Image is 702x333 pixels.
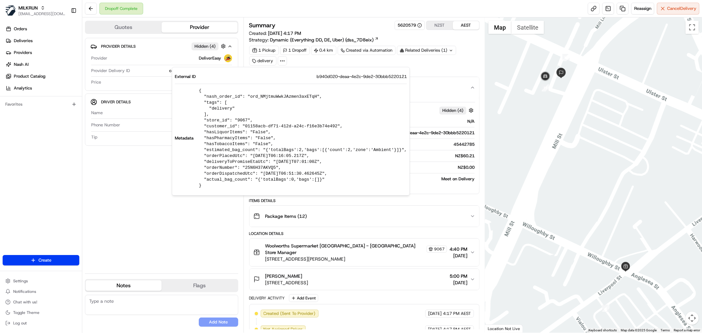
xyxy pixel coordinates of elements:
[7,7,20,20] img: Nash
[453,21,479,30] button: AEST
[487,324,508,333] img: Google
[3,297,79,307] button: Chat with us!
[450,273,467,279] span: 5:00 PM
[13,278,28,284] span: Settings
[588,328,617,333] button: Keyboard shortcuts
[91,68,130,74] span: Provider Delivery ID
[192,42,227,50] button: Hidden (4)
[22,63,108,69] div: Start new chat
[14,62,29,67] span: Nash AI
[249,231,480,236] div: Location Details
[674,328,700,332] a: Report a map error
[105,110,232,116] div: Delivereasy driver
[112,65,120,73] button: Start new chat
[17,42,109,49] input: Clear
[13,289,36,294] span: Notifications
[13,299,37,305] span: Chat with us!
[398,22,422,28] button: 5620579
[13,310,39,315] span: Toggle Theme
[3,255,79,266] button: Create
[3,319,79,328] button: Log out
[621,328,657,332] span: Map data ©2025 Google
[162,22,238,33] button: Provider
[3,36,82,46] a: Deliveries
[39,257,51,263] span: Create
[91,110,103,116] span: Name
[338,46,396,55] a: Created via Automation
[442,108,463,114] span: Hidden ( 4 )
[397,46,456,55] div: Related Deliveries (1)
[14,73,45,79] span: Product Catalog
[14,85,32,91] span: Analytics
[7,26,120,37] p: Welcome 👋
[91,55,107,61] span: Provider
[450,252,467,259] span: [DATE]
[265,273,302,279] span: [PERSON_NAME]
[86,280,162,291] button: Notes
[667,6,696,12] span: Cancel Delivery
[3,59,82,70] a: Nash AI
[13,320,27,326] span: Log out
[3,3,68,18] button: MILKRUNMILKRUN[EMAIL_ADDRESS][DOMAIN_NAME]
[14,50,32,56] span: Providers
[14,26,27,32] span: Orders
[3,24,82,34] a: Orders
[631,3,654,14] button: Reassign
[270,37,374,43] span: Dynamic (Everything DD, DE, Uber) (dss_7D8eix)
[195,43,216,49] span: Hidden ( 4 )
[428,311,442,317] span: [DATE]
[485,324,523,333] div: Location Not Live
[3,47,82,58] a: Providers
[91,134,97,140] span: Tip
[264,326,303,332] span: Not Assigned Driver
[91,122,120,128] span: Phone Number
[46,111,80,116] a: Powered byPylon
[199,88,407,189] pre: { "nash_order_id": "ord_NMjtmuWwkJAzmen3axETqH", "tags": [ "delivery" ], "store_id": "9067", "cus...
[18,11,65,16] button: [EMAIL_ADDRESS][DOMAIN_NAME]
[175,74,196,80] span: External ID
[86,22,162,33] button: Quotes
[3,308,79,317] button: Toggle Theme
[265,213,307,219] span: Package Items ( 12 )
[249,239,479,266] button: Woolworths Supermarket [GEOGRAPHIC_DATA] - [GEOGRAPHIC_DATA] Store Manager9067[STREET_ADDRESS][PE...
[434,246,445,252] span: 9067
[53,93,108,105] a: 💻API Documentation
[249,22,276,28] h3: Summary
[439,106,475,115] button: Hidden (4)
[428,326,442,332] span: [DATE]
[169,68,232,74] button: c4VkfsNylHU2k9w2yM0I7A
[657,3,699,14] button: CancelDelivery
[488,21,511,34] button: Show street map
[100,134,232,140] div: NZ$0.00
[5,5,16,16] img: MILKRUN
[427,21,453,30] button: NZST
[265,256,447,262] span: [STREET_ADDRESS][PERSON_NAME]
[18,5,38,11] button: MILKRUN
[268,30,301,36] span: [DATE] 4:17 PM
[91,79,101,85] span: Price
[249,56,276,65] div: delivery
[450,279,467,286] span: [DATE]
[249,295,285,301] div: Delivery Activity
[317,74,407,80] span: b940d020-deaa-4e2c-9de2-30bbb5220121
[265,243,425,256] span: Woolworths Supermarket [GEOGRAPHIC_DATA] - [GEOGRAPHIC_DATA] Store Manager
[249,46,279,55] div: 1 Pickup
[14,38,33,44] span: Deliveries
[13,95,50,102] span: Knowledge Base
[7,63,18,75] img: 1736555255976-a54dd68f-1ca7-489b-9aae-adbdc363a1c4
[686,312,699,325] button: Map camera controls
[542,84,549,91] div: 19
[511,21,544,34] button: Show satellite imagery
[91,41,233,52] button: Provider DetailsHidden (4)
[175,135,194,141] span: Metadata
[270,37,379,43] a: Dynamic (Everything DD, DE, Uber) (dss_7D8eix)
[3,99,79,110] div: Favorites
[249,198,480,203] div: Items Details
[311,46,336,55] div: 0.4 km
[249,30,301,37] span: Created:
[224,54,232,62] img: delivereasy_logo.png
[4,93,53,105] a: 📗Knowledge Base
